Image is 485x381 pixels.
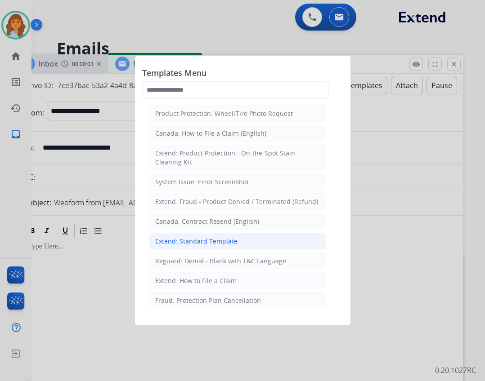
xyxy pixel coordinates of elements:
[155,177,249,186] div: System Issue: Error Screenshot
[155,296,261,305] div: Fraud: Protection Plan Cancellation
[155,149,320,167] div: Extend: Product Protection - On-the-Spot Stain Cleaning Kit
[155,257,286,266] div: Reguard: Denial - Blank with T&C Language
[155,109,293,118] div: Product Protection: Wheel/Tire Photo Request
[155,217,259,226] div: Canada: Contract Resend (English)
[155,276,237,285] div: Extend: How to File a Claim
[142,66,343,81] span: Templates Menu
[155,237,238,246] div: Extend: Standard Template
[155,129,266,138] div: Canada: How to File a Claim (English)
[155,197,318,206] div: Extend: Fraud - Product Denied / Terminated (Refund)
